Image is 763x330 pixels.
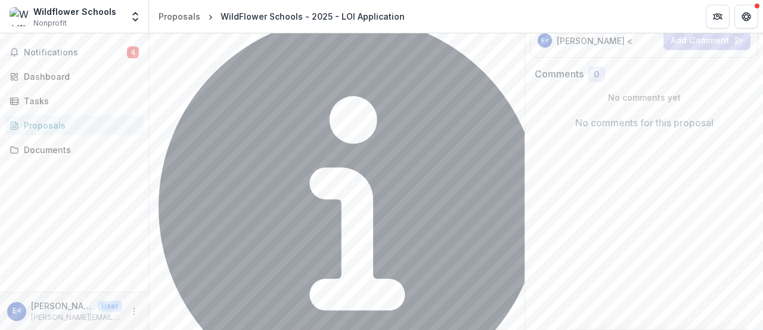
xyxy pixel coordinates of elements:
div: Dashboard [24,70,134,83]
div: WildFlower Schools - 2025 - LOI Application [221,10,405,23]
span: Nonprofit [33,18,67,29]
div: Documents [24,144,134,156]
button: Open entity switcher [127,5,144,29]
a: Tasks [5,91,144,111]
p: [PERSON_NAME] < [557,35,632,47]
div: Erica <erica.cantoni@wildflowerschools.org> [13,307,21,315]
span: 0 [594,70,599,80]
div: Tasks [24,95,134,107]
div: Proposals [24,119,134,132]
div: Wildflower Schools [33,5,116,18]
p: User [98,301,122,312]
a: Documents [5,140,144,160]
button: Get Help [734,5,758,29]
div: Proposals [159,10,200,23]
a: Proposals [5,116,144,135]
p: [PERSON_NAME] <[PERSON_NAME][EMAIL_ADDRESS][PERSON_NAME][DOMAIN_NAME]> [31,300,93,312]
a: Proposals [154,8,205,25]
span: Notifications [24,48,127,58]
button: Partners [706,5,730,29]
img: Wildflower Schools [10,7,29,26]
a: Dashboard [5,67,144,86]
button: Notifications4 [5,43,144,62]
span: 4 [127,46,139,58]
h2: Comments [535,69,584,80]
p: [PERSON_NAME][EMAIL_ADDRESS][PERSON_NAME][DOMAIN_NAME] [31,312,122,323]
div: Erica <erica.cantoni@wildflowerschools.org> [541,38,549,43]
p: No comments yet [535,91,753,104]
button: More [127,304,141,319]
nav: breadcrumb [154,8,410,25]
button: Add Comment [663,31,750,50]
p: No comments for this proposal [575,116,714,130]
